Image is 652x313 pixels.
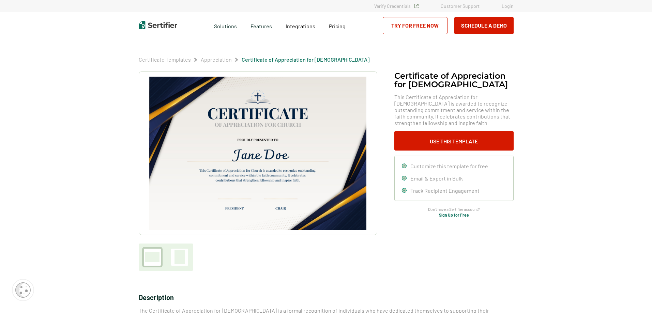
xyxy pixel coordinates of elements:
[286,23,315,29] span: Integrations
[410,163,488,169] span: Customize this template for free
[439,213,469,217] a: Sign Up for Free
[251,21,272,30] span: Features
[502,3,514,9] a: Login
[139,293,174,301] span: Description
[329,23,346,29] span: Pricing
[383,17,448,34] a: Try for Free Now
[139,56,191,63] a: Certificate Templates
[394,94,514,126] span: This Certificate of Appreciation for [DEMOGRAPHIC_DATA] is awarded to recognize outstanding commi...
[410,175,463,182] span: Email & Export in Bulk
[374,3,419,9] a: Verify Credentials
[139,56,369,63] div: Breadcrumb
[618,280,652,313] iframe: Chat Widget
[214,21,237,30] span: Solutions
[15,282,31,298] img: Cookie Popup Icon
[329,21,346,30] a: Pricing
[441,3,480,9] a: Customer Support
[394,131,514,151] button: Use This Template
[286,21,315,30] a: Integrations
[410,187,480,194] span: Track Recipient Engagement
[242,56,369,63] a: Certificate of Appreciation for [DEMOGRAPHIC_DATA]​
[139,21,177,29] img: Sertifier | Digital Credentialing Platform
[149,77,366,230] img: Certificate of Appreciation for Church​
[394,72,514,89] h1: Certificate of Appreciation for [DEMOGRAPHIC_DATA]​
[414,4,419,8] img: Verified
[201,56,232,63] a: Appreciation
[454,17,514,34] button: Schedule a Demo
[428,206,480,213] span: Don’t have a Sertifier account?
